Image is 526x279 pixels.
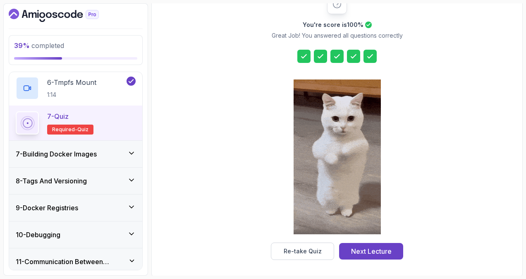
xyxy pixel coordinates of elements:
[16,176,87,186] h3: 8 - Tags And Versioning
[16,77,136,100] button: 6-Tmpfs Mount1:14
[16,203,78,213] h3: 9 - Docker Registries
[77,126,88,133] span: quiz
[14,41,30,50] span: 39 %
[303,21,363,29] h2: You're score is 100 %
[339,243,403,260] button: Next Lecture
[16,257,128,267] h3: 11 - Communication Between Containers
[16,149,97,159] h3: 7 - Building Docker Images
[9,195,142,221] button: 9-Docker Registries
[52,126,77,133] span: Required-
[9,248,142,275] button: 11-Communication Between Containers
[47,111,69,121] p: 7 - Quiz
[9,168,142,194] button: 8-Tags And Versioning
[16,230,60,240] h3: 10 - Debugging
[271,243,334,260] button: Re-take Quiz
[16,111,136,135] button: 7-QuizRequired-quiz
[9,221,142,248] button: 10-Debugging
[272,31,403,40] p: Great Job! You answered all questions correctly
[47,77,96,87] p: 6 - Tmpfs Mount
[284,247,322,255] div: Re-take Quiz
[47,91,96,99] p: 1:14
[9,9,118,22] a: Dashboard
[351,246,392,256] div: Next Lecture
[9,141,142,167] button: 7-Building Docker Images
[14,41,64,50] span: completed
[294,79,381,234] img: cool-cat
